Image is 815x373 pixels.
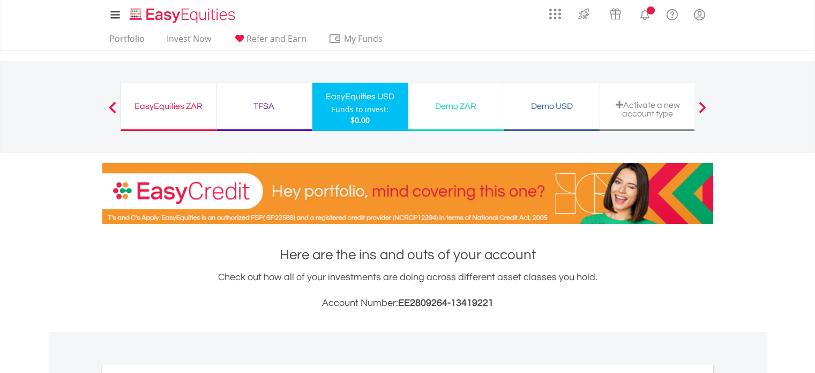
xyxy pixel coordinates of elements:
[102,245,713,265] h1: Here are the ins and outs of your account
[607,100,689,118] div: Activate a new account type
[102,163,713,224] img: EasyCredit Promotion Banner
[659,3,686,24] a: FAQ's and Support
[102,270,713,311] div: Check out how all of your investments are doing across different asset classes you hold.
[319,89,402,104] div: EasyEquities USD
[542,3,568,20] a: AppsGrid
[549,8,561,20] img: grid-menu-icon.svg
[229,33,311,50] a: Refer and Earn
[350,115,370,125] span: $0.00
[223,99,305,114] div: TFSA
[125,3,240,24] a: Home page
[607,5,624,23] img: vouchers-v2.svg
[328,32,399,46] span: My Funds
[246,33,306,45] span: Refer and Earn
[575,5,593,23] img: thrive-v2.svg
[332,104,388,115] div: Funds to invest:
[398,298,494,308] span: EE2809264-13419221
[511,99,593,114] div: Demo USD
[686,3,713,26] a: My Profile
[102,296,713,311] h3: Account Number:
[631,3,659,24] a: Notifications
[162,33,215,50] a: Invest Now
[128,6,240,24] img: EasyEquities_Logo.png
[128,99,210,114] div: EasyEquities ZAR
[105,33,149,50] a: Portfolio
[415,99,497,114] div: Demo ZAR
[600,3,631,23] a: Vouchers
